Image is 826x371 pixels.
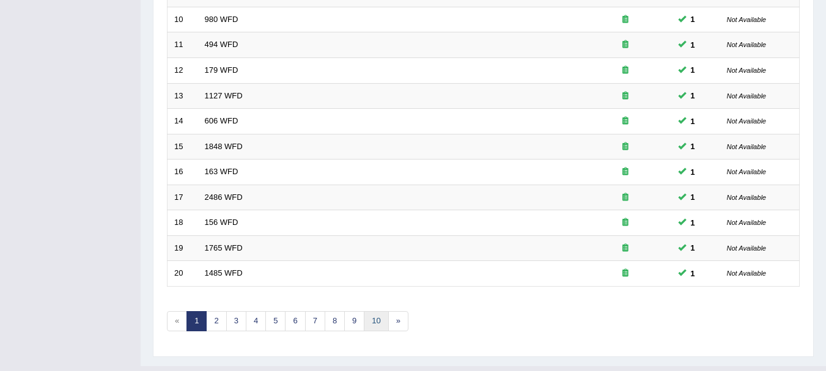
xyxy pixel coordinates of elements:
[727,41,766,48] small: Not Available
[586,166,665,178] div: Exam occurring question
[686,39,700,51] span: You can still take this question
[686,166,700,178] span: You can still take this question
[727,194,766,201] small: Not Available
[586,14,665,26] div: Exam occurring question
[686,64,700,76] span: You can still take this question
[285,311,305,331] a: 6
[246,311,266,331] a: 4
[727,16,766,23] small: Not Available
[206,311,226,331] a: 2
[226,311,246,331] a: 3
[168,83,198,109] td: 13
[205,91,243,100] a: 1127 WFD
[586,192,665,204] div: Exam occurring question
[265,311,286,331] a: 5
[205,142,243,151] a: 1848 WFD
[686,267,700,280] span: You can still take this question
[205,167,238,176] a: 163 WFD
[205,65,238,75] a: 179 WFD
[205,15,238,24] a: 980 WFD
[686,13,700,26] span: You can still take this question
[168,235,198,261] td: 19
[727,244,766,252] small: Not Available
[205,193,243,202] a: 2486 WFD
[727,117,766,125] small: Not Available
[727,92,766,100] small: Not Available
[586,116,665,127] div: Exam occurring question
[167,311,187,331] span: «
[325,311,345,331] a: 8
[205,40,238,49] a: 494 WFD
[686,216,700,229] span: You can still take this question
[586,65,665,76] div: Exam occurring question
[305,311,325,331] a: 7
[205,218,238,227] a: 156 WFD
[344,311,364,331] a: 9
[168,261,198,287] td: 20
[388,311,408,331] a: »
[586,141,665,153] div: Exam occurring question
[168,57,198,83] td: 12
[727,270,766,277] small: Not Available
[727,143,766,150] small: Not Available
[727,219,766,226] small: Not Available
[364,311,388,331] a: 10
[205,116,238,125] a: 606 WFD
[168,210,198,236] td: 18
[727,67,766,74] small: Not Available
[205,268,243,277] a: 1485 WFD
[686,89,700,102] span: You can still take this question
[168,134,198,160] td: 15
[727,168,766,175] small: Not Available
[186,311,207,331] a: 1
[168,160,198,185] td: 16
[686,191,700,204] span: You can still take this question
[686,115,700,128] span: You can still take this question
[205,243,243,252] a: 1765 WFD
[168,32,198,58] td: 11
[586,39,665,51] div: Exam occurring question
[686,140,700,153] span: You can still take this question
[168,185,198,210] td: 17
[586,268,665,279] div: Exam occurring question
[586,217,665,229] div: Exam occurring question
[168,109,198,134] td: 14
[168,7,198,32] td: 10
[586,243,665,254] div: Exam occurring question
[586,90,665,102] div: Exam occurring question
[686,241,700,254] span: You can still take this question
